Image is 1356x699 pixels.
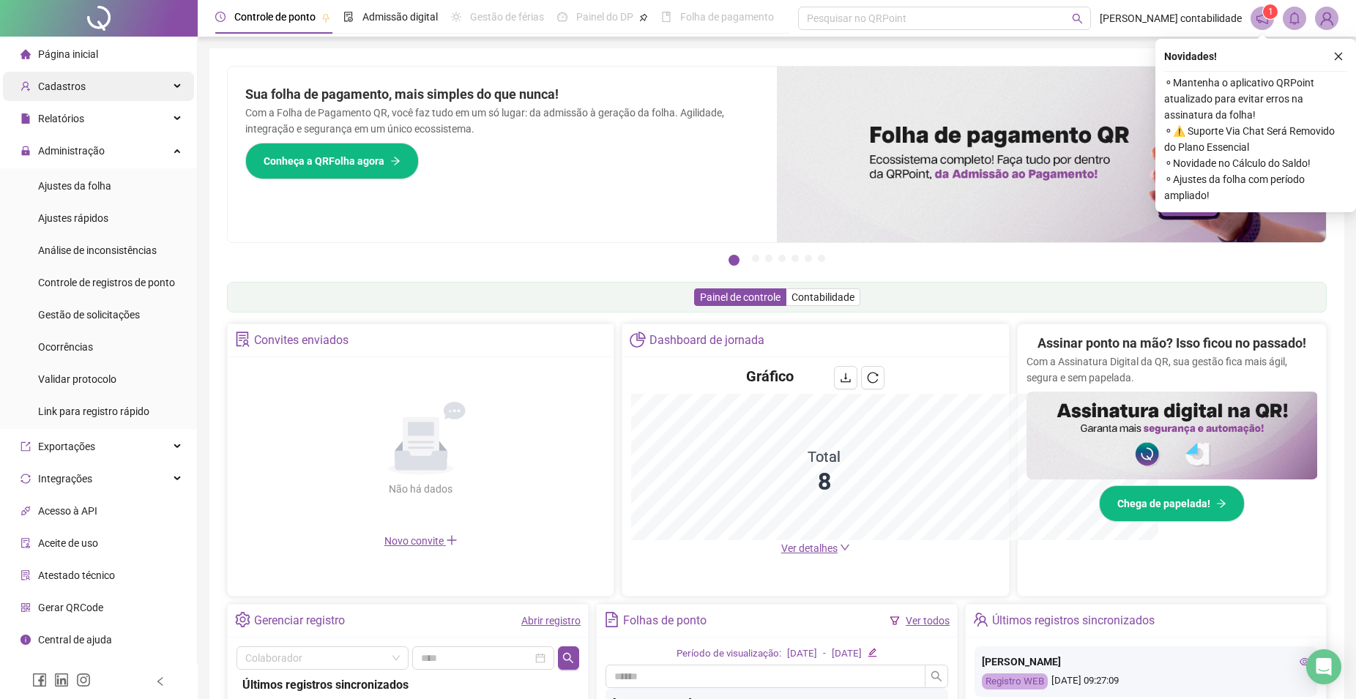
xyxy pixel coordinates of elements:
[1263,4,1278,19] sup: 1
[1164,123,1347,155] span: ⚬ ⚠️ Suporte Via Chat Será Removido do Plano Essencial
[867,372,879,384] span: reload
[1333,51,1344,61] span: close
[992,608,1155,633] div: Últimos registros sincronizados
[868,648,877,657] span: edit
[38,113,84,124] span: Relatórios
[700,291,781,303] span: Painel de controle
[1300,657,1310,667] span: eye
[973,612,988,627] span: team
[890,616,900,626] span: filter
[791,255,799,262] button: 5
[1038,333,1306,354] h2: Assinar ponto na mão? Isso ficou no passado!
[1268,7,1273,17] span: 1
[21,635,31,645] span: info-circle
[38,145,105,157] span: Administração
[235,612,250,627] span: setting
[906,615,950,627] a: Ver todos
[752,255,759,262] button: 2
[630,332,645,347] span: pie-chart
[21,570,31,580] span: solution
[649,328,764,353] div: Dashboard de jornada
[21,602,31,613] span: qrcode
[777,67,1326,242] img: banner%2F8d14a306-6205-4263-8e5b-06e9a85ad873.png
[562,652,574,664] span: search
[21,81,31,91] span: user-add
[982,673,1048,690] div: Registro WEB
[38,405,149,417] span: Link para registro rápido
[746,366,794,386] h4: Gráfico
[242,676,573,694] div: Últimos registros sincronizados
[623,608,707,633] div: Folhas de ponto
[1256,12,1269,25] span: notification
[1164,171,1347,203] span: ⚬ Ajustes da folha com período ampliado!
[781,542,850,554] a: Ver detalhes down
[235,332,250,347] span: solution
[778,255,786,262] button: 4
[840,542,850,553] span: down
[832,646,862,662] div: [DATE]
[38,244,157,256] span: Análise de inconsistências
[1027,392,1318,479] img: banner%2F02c71560-61a6-44d4-94b9-c8ab97240462.png
[446,534,458,546] span: plus
[805,255,812,262] button: 6
[791,291,854,303] span: Contabilidade
[38,602,103,613] span: Gerar QRCode
[38,473,92,485] span: Integrações
[38,277,175,288] span: Controle de registros de ponto
[840,372,852,384] span: download
[390,156,401,166] span: arrow-right
[254,608,345,633] div: Gerenciar registro
[21,49,31,59] span: home
[38,505,97,517] span: Acesso à API
[931,670,942,682] span: search
[1164,155,1347,171] span: ⚬ Novidade no Cálculo do Saldo!
[245,143,419,179] button: Conheça a QRFolha agora
[1099,485,1245,522] button: Chega de papelada!
[680,11,774,23] span: Folha de pagamento
[21,506,31,516] span: api
[215,12,226,22] span: clock-circle
[155,676,165,687] span: left
[1306,649,1341,684] div: Open Intercom Messenger
[661,12,671,22] span: book
[21,474,31,484] span: sync
[384,535,458,547] span: Novo convite
[1072,13,1083,24] span: search
[21,538,31,548] span: audit
[38,212,108,224] span: Ajustes rápidos
[818,255,825,262] button: 7
[521,615,581,627] a: Abrir registro
[21,113,31,124] span: file
[787,646,817,662] div: [DATE]
[1216,498,1226,509] span: arrow-right
[1164,75,1347,123] span: ⚬ Mantenha o aplicativo QRPoint atualizado para evitar erros na assinatura da folha!
[982,673,1310,690] div: [DATE] 09:27:09
[1288,12,1301,25] span: bell
[32,673,47,687] span: facebook
[245,84,759,105] h2: Sua folha de pagamento, mais simples do que nunca!
[729,255,740,266] button: 1
[557,12,567,22] span: dashboard
[21,146,31,156] span: lock
[38,341,93,353] span: Ocorrências
[21,441,31,452] span: export
[38,569,115,581] span: Atestado técnico
[245,105,759,137] p: Com a Folha de Pagamento QR, você faz tudo em um só lugar: da admissão à geração da folha. Agilid...
[38,634,112,646] span: Central de ajuda
[1316,7,1338,29] img: 83788
[576,11,633,23] span: Painel do DP
[781,542,838,554] span: Ver detalhes
[451,12,461,22] span: sun
[38,180,111,192] span: Ajustes da folha
[38,373,116,385] span: Validar protocolo
[264,153,384,169] span: Conheça a QRFolha agora
[38,81,86,92] span: Cadastros
[54,673,69,687] span: linkedin
[1100,10,1242,26] span: [PERSON_NAME] contabilidade
[38,309,140,321] span: Gestão de solicitações
[470,11,544,23] span: Gestão de férias
[1164,48,1217,64] span: Novidades !
[321,13,330,22] span: pushpin
[765,255,772,262] button: 3
[982,654,1310,670] div: [PERSON_NAME]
